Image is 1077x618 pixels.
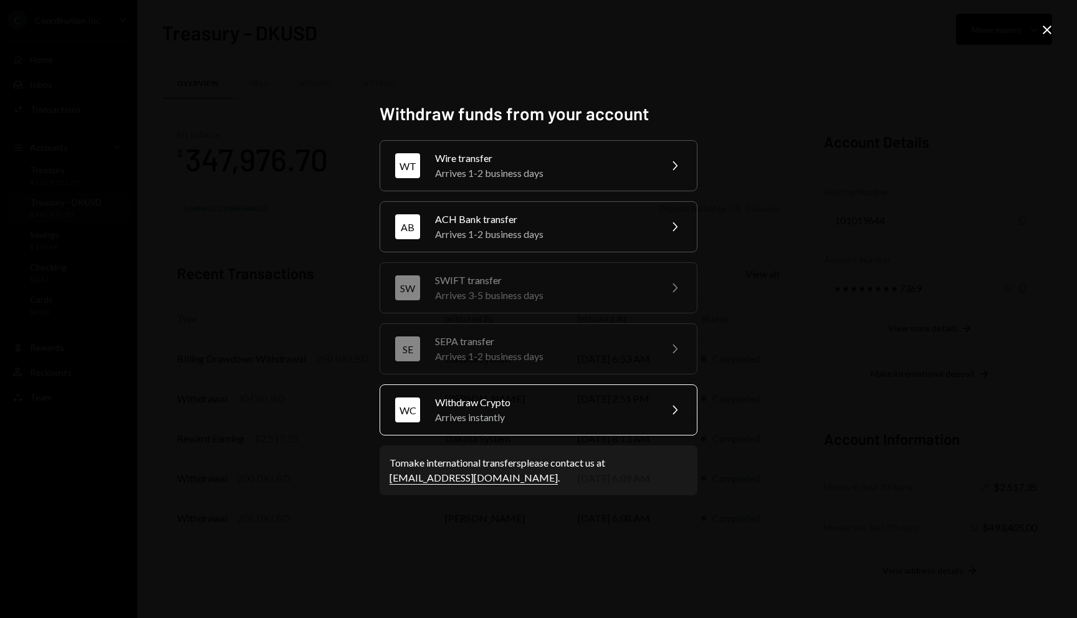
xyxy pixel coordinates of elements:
div: Wire transfer [435,151,652,166]
div: ACH Bank transfer [435,212,652,227]
button: ABACH Bank transferArrives 1-2 business days [380,201,697,252]
button: WCWithdraw CryptoArrives instantly [380,384,697,435]
div: Arrives 1-2 business days [435,349,652,364]
div: Arrives 1-2 business days [435,227,652,242]
div: Arrives instantly [435,410,652,425]
div: Arrives 1-2 business days [435,166,652,181]
div: AB [395,214,420,239]
div: To make international transfers please contact us at . [390,455,687,485]
button: WTWire transferArrives 1-2 business days [380,140,697,191]
div: SWIFT transfer [435,273,652,288]
div: Arrives 3-5 business days [435,288,652,303]
div: SEPA transfer [435,334,652,349]
div: SE [395,336,420,361]
button: SESEPA transferArrives 1-2 business days [380,323,697,374]
div: Withdraw Crypto [435,395,652,410]
button: SWSWIFT transferArrives 3-5 business days [380,262,697,313]
div: WC [395,397,420,422]
h2: Withdraw funds from your account [380,102,697,126]
div: SW [395,275,420,300]
div: WT [395,153,420,178]
a: [EMAIL_ADDRESS][DOMAIN_NAME] [390,472,558,485]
